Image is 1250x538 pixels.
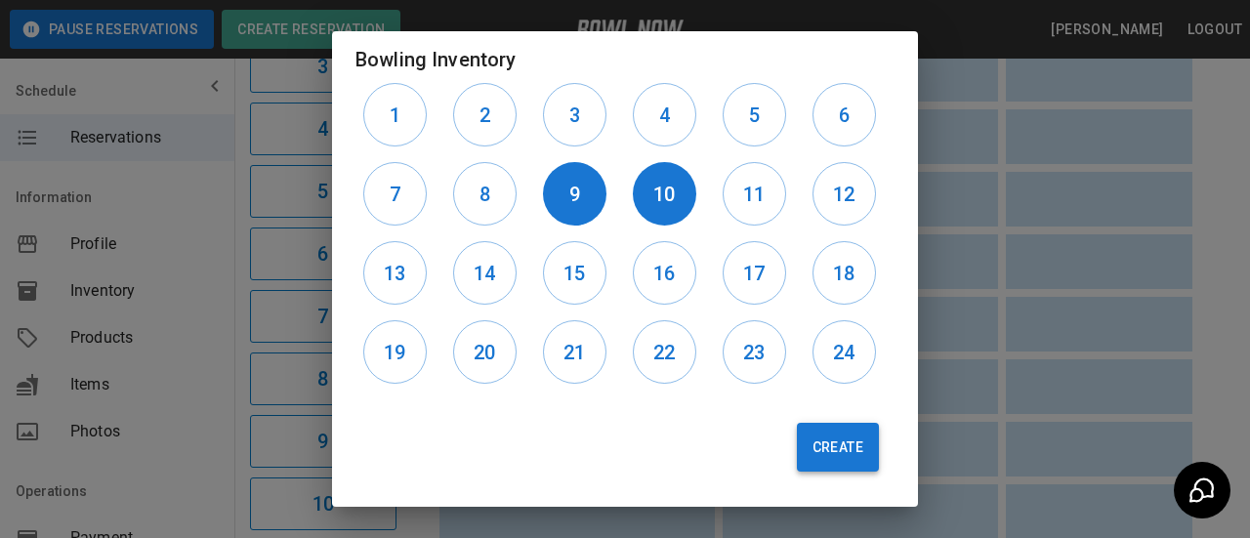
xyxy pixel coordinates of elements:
[812,320,876,384] button: 24
[384,337,405,368] h6: 19
[743,258,765,289] h6: 17
[833,179,854,210] h6: 12
[390,100,400,131] h6: 1
[563,337,585,368] h6: 21
[543,83,606,146] button: 3
[384,258,405,289] h6: 13
[659,100,670,131] h6: 4
[474,258,495,289] h6: 14
[839,100,850,131] h6: 6
[633,320,696,384] button: 22
[633,83,696,146] button: 4
[723,241,786,305] button: 17
[633,241,696,305] button: 16
[723,320,786,384] button: 23
[812,241,876,305] button: 18
[653,337,675,368] h6: 22
[743,337,765,368] h6: 23
[833,258,854,289] h6: 18
[363,241,427,305] button: 13
[633,162,696,226] button: 10
[453,241,517,305] button: 14
[569,179,580,210] h6: 9
[363,320,427,384] button: 19
[363,83,427,146] button: 1
[812,83,876,146] button: 6
[474,337,495,368] h6: 20
[453,320,517,384] button: 20
[355,44,895,75] h6: Bowling Inventory
[812,162,876,226] button: 12
[833,337,854,368] h6: 24
[390,179,400,210] h6: 7
[563,258,585,289] h6: 15
[749,100,760,131] h6: 5
[543,320,606,384] button: 21
[743,179,765,210] h6: 11
[569,100,580,131] h6: 3
[543,241,606,305] button: 15
[653,179,675,210] h6: 10
[797,423,879,472] button: Create
[543,162,606,226] button: 9
[363,162,427,226] button: 7
[453,83,517,146] button: 2
[479,100,490,131] h6: 2
[653,258,675,289] h6: 16
[723,162,786,226] button: 11
[453,162,517,226] button: 8
[479,179,490,210] h6: 8
[723,83,786,146] button: 5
